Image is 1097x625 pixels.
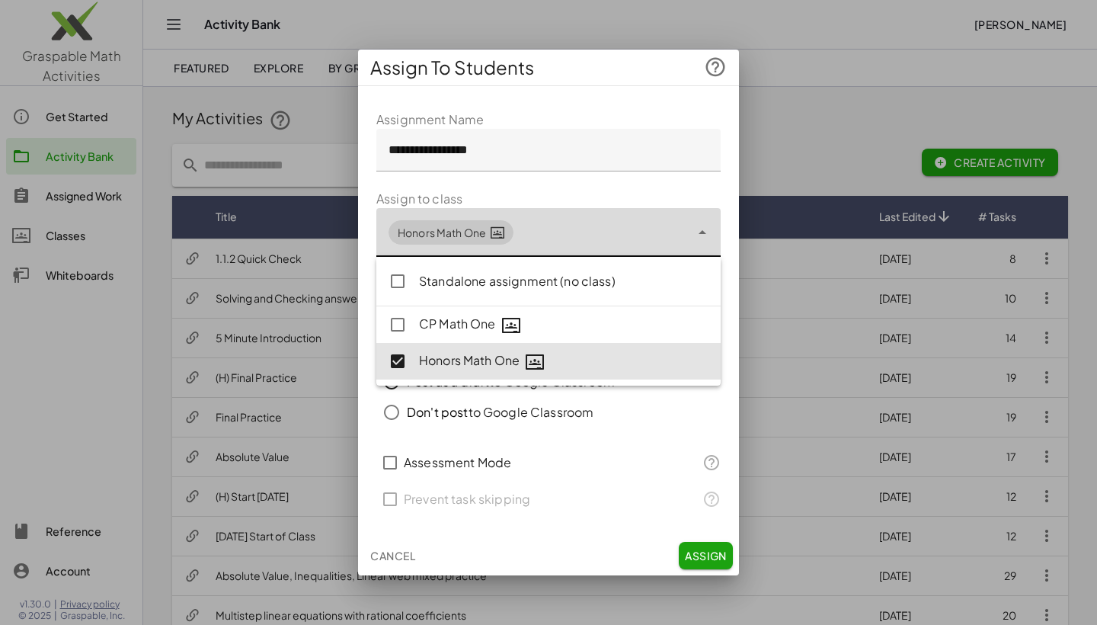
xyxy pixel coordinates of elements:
span: Assign To Students [370,56,534,80]
span: Don't post [407,404,469,420]
label: Assign to class [376,190,462,208]
button: Cancel [364,542,421,569]
div: CP Math One [419,315,708,335]
span: Cancel [370,549,415,562]
span: Assign [685,549,727,562]
div: Honors Math One [419,351,708,371]
div: Honors Math One [398,225,504,241]
div: Standalone assignment (no class) [419,272,708,290]
label: Assessment Mode [404,444,511,481]
button: Assign [679,542,733,569]
div: undefined-list [376,257,721,386]
div: to Google Classroom [407,403,593,421]
label: Assignment Name [376,111,484,129]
